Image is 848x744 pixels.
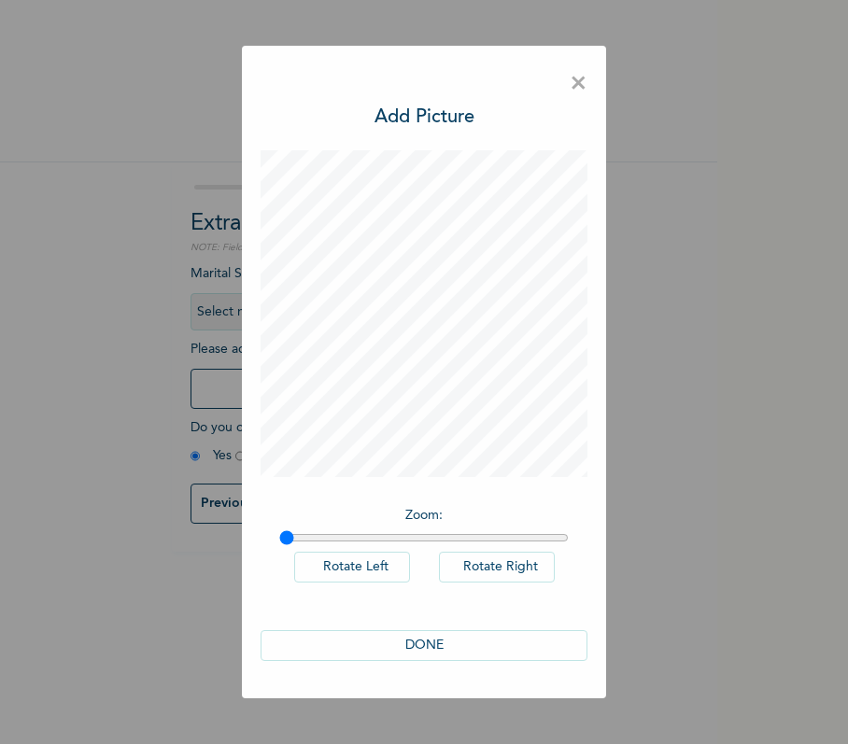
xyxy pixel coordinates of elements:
[570,64,587,104] span: ×
[439,552,555,583] button: Rotate Right
[191,343,527,418] span: Please add a recent Passport Photograph
[261,630,587,661] button: DONE
[279,506,569,526] p: Zoom :
[294,552,410,583] button: Rotate Left
[375,104,474,132] h3: Add Picture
